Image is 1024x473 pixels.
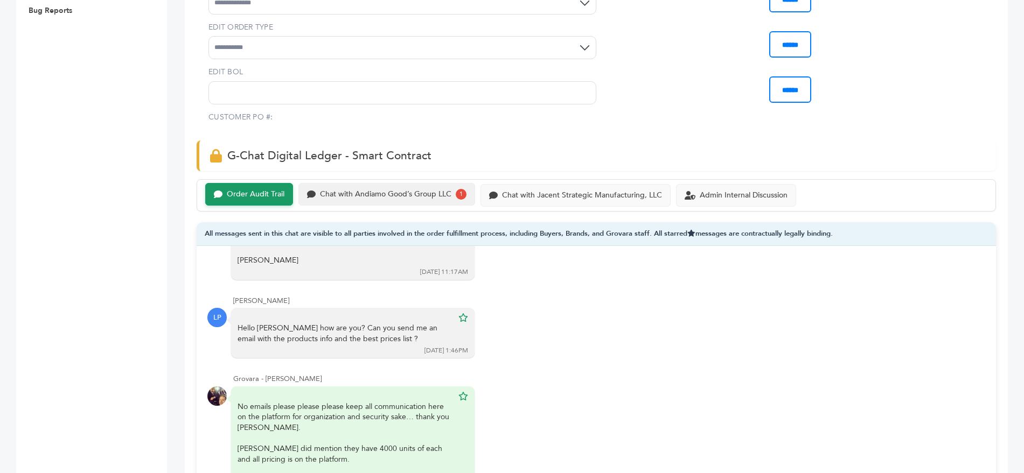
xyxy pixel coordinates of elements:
[233,296,985,306] div: [PERSON_NAME]
[208,112,273,123] label: CUSTOMER PO #:
[502,191,662,200] div: Chat with Jacent Strategic Manufacturing, LLC
[227,190,284,199] div: Order Audit Trail
[238,443,453,464] div: [PERSON_NAME] did mention they have 4000 units of each and all pricing is on the platform.
[197,222,996,246] div: All messages sent in this chat are visible to all parties involved in the order fulfillment proce...
[424,346,468,355] div: [DATE] 1:46PM
[233,374,985,384] div: Grovara - [PERSON_NAME]
[420,267,468,277] div: [DATE] 11:17AM
[238,323,453,344] div: Hello [PERSON_NAME] how are you? Can you send me an email with the products info and the best pri...
[238,255,453,266] div: [PERSON_NAME]
[29,5,72,16] a: Bug Reports
[700,191,788,200] div: Admin Internal Discussion
[227,148,431,164] span: G-Chat Digital Ledger - Smart Contract
[456,189,466,200] div: 1
[208,22,596,33] label: EDIT ORDER TYPE
[208,67,596,77] label: EDIT BOL
[207,308,227,327] div: LP
[320,190,451,199] div: Chat with Andiamo Good’s Group LLC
